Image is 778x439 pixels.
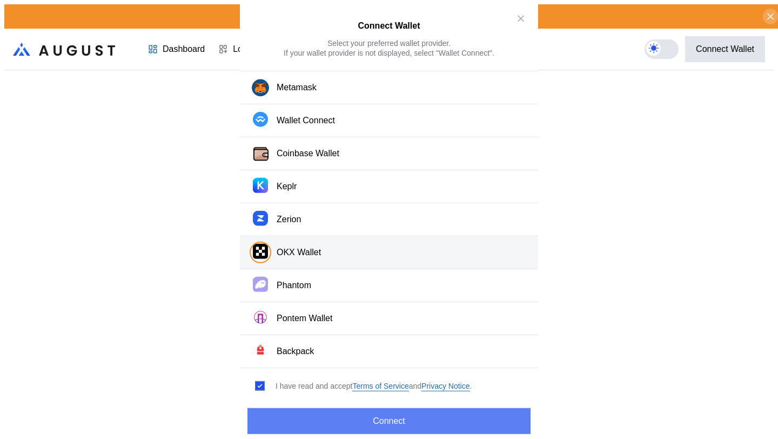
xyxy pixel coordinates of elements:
[252,145,270,163] img: Coinbase Wallet
[233,44,274,54] div: Loan Book
[247,408,531,434] button: Connect
[277,247,321,258] div: OKX Wallet
[277,148,339,159] div: Coinbase Wallet
[409,381,421,391] span: and
[240,104,538,137] button: Wallet Connect
[253,343,268,358] img: Backpack
[240,335,538,368] button: BackpackBackpack
[240,170,538,203] button: KeplrKeplr
[277,82,317,93] div: Metamask
[276,381,472,391] div: I have read and accept .
[240,236,538,269] button: OKX WalletOKX Wallet
[277,115,335,126] div: Wallet Connect
[512,10,529,27] button: close modal
[253,211,268,226] img: Zerion
[253,310,268,325] img: Pontem Wallet
[277,345,314,357] div: Backpack
[253,244,268,259] img: OKX Wallet
[163,44,205,54] div: Dashboard
[240,203,538,236] button: ZerionZerion
[240,302,538,335] button: Pontem WalletPontem Wallet
[352,381,408,391] a: Terms of Service
[327,38,451,48] div: Select your preferred wallet provider.
[277,214,301,225] div: Zerion
[253,178,268,193] img: Keplr
[253,277,268,292] img: Phantom
[240,269,538,302] button: PhantomPhantom
[240,71,538,104] button: Metamask
[284,48,494,57] div: If your wallet provider is not displayed, select "Wallet Connect".
[277,312,332,324] div: Pontem Wallet
[240,137,538,170] button: Coinbase WalletCoinbase Wallet
[277,181,297,192] div: Keplr
[277,280,311,291] div: Phantom
[421,381,470,391] a: Privacy Notice
[696,44,754,54] div: Connect Wallet
[358,21,420,31] h2: Connect Wallet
